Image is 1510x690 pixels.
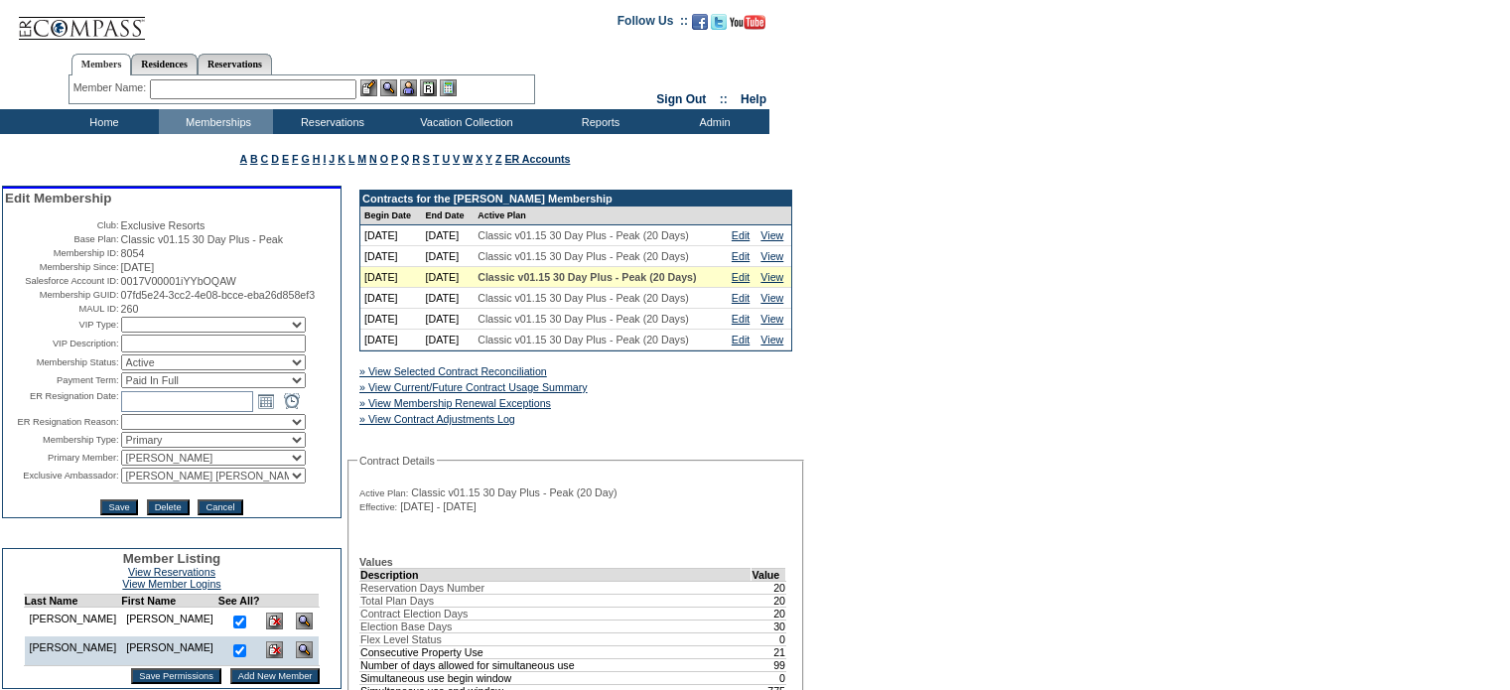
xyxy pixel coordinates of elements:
[360,582,484,594] span: Reservation Days Number
[121,275,236,287] span: 0017V00001iYYbOQAW
[752,620,786,632] td: 30
[474,207,728,225] td: Active Plan
[121,636,218,666] td: [PERSON_NAME]
[357,455,437,467] legend: Contract Details
[760,250,783,262] a: View
[360,309,422,330] td: [DATE]
[121,247,145,259] span: 8054
[711,14,727,30] img: Follow us on Twitter
[301,153,309,165] a: G
[412,153,420,165] a: R
[422,246,475,267] td: [DATE]
[732,334,750,345] a: Edit
[359,501,397,513] span: Effective:
[5,414,119,430] td: ER Resignation Reason:
[121,219,206,231] span: Exclusive Resorts
[478,271,696,283] span: Classic v01.15 30 Day Plus - Peak (20 Days)
[359,487,408,499] span: Active Plan:
[732,313,750,325] a: Edit
[359,397,551,409] a: » View Membership Renewal Exceptions
[159,109,273,134] td: Memberships
[5,233,119,245] td: Base Plan:
[732,229,750,241] a: Edit
[121,289,316,301] span: 07fd5e24-3cc2-4e08-bcce-eba26d858ef3
[692,14,708,30] img: Become our fan on Facebook
[752,632,786,645] td: 0
[391,153,398,165] a: P
[359,381,588,393] a: » View Current/Future Contract Usage Summary
[282,153,289,165] a: E
[5,372,119,388] td: Payment Term:
[478,292,689,304] span: Classic v01.15 30 Day Plus - Peak (20 Days)
[147,499,190,515] input: Delete
[359,556,393,568] b: Values
[618,12,688,36] td: Follow Us ::
[656,92,706,106] a: Sign Out
[360,621,452,632] span: Election Base Days
[478,229,689,241] span: Classic v01.15 30 Day Plus - Peak (20 Days)
[752,671,786,684] td: 0
[5,247,119,259] td: Membership ID:
[411,486,617,498] span: Classic v01.15 30 Day Plus - Peak (20 Day)
[711,20,727,32] a: Follow us on Twitter
[24,595,121,608] td: Last Name
[360,246,422,267] td: [DATE]
[266,613,283,629] img: Delete
[442,153,450,165] a: U
[401,153,409,165] a: Q
[760,334,783,345] a: View
[752,645,786,658] td: 21
[692,20,708,32] a: Become our fan on Facebook
[476,153,482,165] a: X
[5,289,119,301] td: Membership GUID:
[45,109,159,134] td: Home
[121,595,218,608] td: First Name
[266,641,283,658] img: Delete
[273,109,387,134] td: Reservations
[121,233,283,245] span: Classic v01.15 30 Day Plus - Peak
[5,390,119,412] td: ER Resignation Date:
[463,153,473,165] a: W
[730,15,765,30] img: Subscribe to our YouTube Channel
[360,207,422,225] td: Begin Date
[380,79,397,96] img: View
[423,153,430,165] a: S
[198,54,272,74] a: Reservations
[121,608,218,637] td: [PERSON_NAME]
[5,219,119,231] td: Club:
[100,499,137,515] input: Save
[360,568,752,581] td: Description
[360,267,422,288] td: [DATE]
[255,390,277,412] a: Open the calendar popup.
[504,153,570,165] a: ER Accounts
[541,109,655,134] td: Reports
[732,292,750,304] a: Edit
[752,658,786,671] td: 99
[360,658,752,671] td: Number of days allowed for simultaneous use
[122,578,220,590] a: View Member Logins
[24,636,121,666] td: [PERSON_NAME]
[198,499,242,515] input: Cancel
[359,365,547,377] a: » View Selected Contract Reconciliation
[422,225,475,246] td: [DATE]
[357,153,366,165] a: M
[323,153,326,165] a: I
[5,303,119,315] td: MAUL ID:
[453,153,460,165] a: V
[360,671,752,684] td: Simultaneous use begin window
[360,79,377,96] img: b_edit.gif
[752,594,786,607] td: 20
[123,551,221,566] span: Member Listing
[313,153,321,165] a: H
[348,153,354,165] a: L
[360,225,422,246] td: [DATE]
[73,79,150,96] div: Member Name:
[5,432,119,448] td: Membership Type:
[360,288,422,309] td: [DATE]
[760,229,783,241] a: View
[400,79,417,96] img: Impersonate
[760,313,783,325] a: View
[422,330,475,350] td: [DATE]
[422,309,475,330] td: [DATE]
[360,645,752,658] td: Consecutive Property Use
